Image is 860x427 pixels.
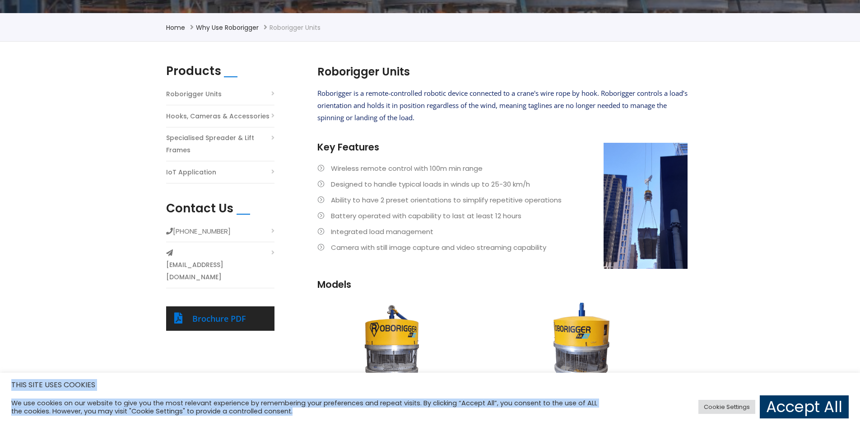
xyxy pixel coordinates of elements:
a: Brochure PDF [192,313,246,324]
div: We use cookies on our website to give you the most relevant experience by remembering your prefer... [11,399,598,415]
li: [PHONE_NUMBER] [166,225,274,242]
h3: Models [317,278,688,291]
a: Hooks, Cameras & Accessories [166,110,270,122]
li: Ability to have 2 preset orientations to simplify repetitive operations [317,194,688,206]
li: Integrated load management [317,225,688,238]
li: Roborigger Units [270,22,321,33]
a: Roborigger Units [166,88,222,100]
a: Specialised Spreader & Lift Frames [166,132,274,156]
h2: Contact Us [166,202,233,216]
li: Battery operated with capability to last at least 12 hours [317,210,688,222]
a: Home [166,23,185,32]
li: Designed to handle typical loads in winds up to 25-30 km/h [317,178,688,190]
a: [EMAIL_ADDRESS][DOMAIN_NAME] [166,259,274,283]
a: Why use Roborigger [196,23,259,32]
li: Camera with still image capture and video streaming capability [317,241,688,253]
a: IoT Application [166,166,216,178]
span: Roborigger is a remote-controlled robotic device connected to a crane's wire rope by hook. Robori... [317,89,688,122]
a: Accept All [760,395,849,418]
h5: THIS SITE USES COOKIES [11,379,849,391]
li: Wireless remote control with 100m min range [317,162,688,174]
h3: Key Features [317,141,688,154]
h2: Roborigger Units [317,64,688,80]
a: Cookie Settings [698,400,755,414]
h2: Products [166,64,221,78]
